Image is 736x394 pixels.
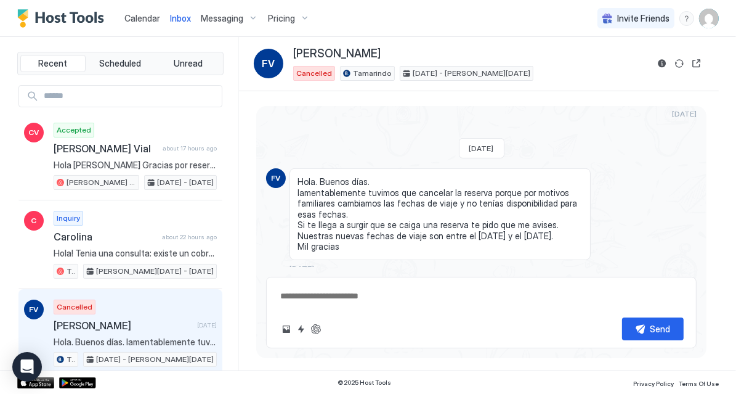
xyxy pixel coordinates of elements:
[39,86,222,107] input: Input Field
[57,213,80,224] span: Inquiry
[163,144,217,152] span: about 17 hours ago
[469,144,494,153] span: [DATE]
[88,55,153,72] button: Scheduled
[197,321,217,329] span: [DATE]
[633,376,674,389] a: Privacy Policy
[59,377,96,388] a: Google Play Store
[54,248,217,259] span: Hola! Tenia una consulta: existe un cobro adicional por la electricidad? O no realmente? Muchas g...
[162,233,217,241] span: about 22 hours ago
[20,55,86,72] button: Recent
[289,264,314,273] span: [DATE]
[201,13,243,24] span: Messaging
[297,176,583,252] span: Hola. Buenos días. lamentablemente tuvimos que cancelar la reserva porque por motivos familiares ...
[100,58,142,69] span: Scheduled
[309,322,323,337] button: ChatGPT Auto Reply
[157,177,214,188] span: [DATE] - [DATE]
[679,376,719,389] a: Terms Of Use
[30,304,39,315] span: FV
[54,160,217,171] span: Hola [PERSON_NAME] Gracias por reservar mi apartamento, estoy encantada de teneros por aquí. Te e...
[67,354,75,365] span: Tamarindo
[54,231,157,243] span: Carolina
[655,56,669,71] button: Reservation information
[170,13,191,23] span: Inbox
[31,215,37,226] span: C
[17,9,110,28] a: Host Tools Logo
[650,322,671,335] div: Send
[17,52,224,75] div: tab-group
[262,56,275,71] span: FV
[54,337,217,348] span: Hola. Buenos días. lamentablemente tuvimos que cancelar la reserva porque por motivos familiares ...
[124,12,160,25] a: Calendar
[170,12,191,25] a: Inbox
[174,58,203,69] span: Unread
[67,266,75,277] span: Tamarindo
[17,377,54,388] a: App Store
[672,109,697,118] span: [DATE]
[67,177,136,188] span: [PERSON_NAME] By [PERSON_NAME]
[294,322,309,337] button: Quick reply
[272,173,281,184] span: FV
[38,58,67,69] span: Recent
[353,68,392,79] span: Tamarindo
[679,11,694,26] div: menu
[622,318,684,340] button: Send
[633,380,674,387] span: Privacy Policy
[29,127,39,138] span: CV
[293,47,381,61] span: [PERSON_NAME]
[338,379,392,387] span: © 2025 Host Tools
[57,125,91,136] span: Accepted
[679,380,719,387] span: Terms Of Use
[12,352,42,382] div: Open Intercom Messenger
[54,319,192,332] span: [PERSON_NAME]
[268,13,295,24] span: Pricing
[279,322,294,337] button: Upload image
[124,13,160,23] span: Calendar
[699,9,719,28] div: User profile
[54,142,158,155] span: [PERSON_NAME] Vial
[96,266,214,277] span: [PERSON_NAME][DATE] - [DATE]
[155,55,220,72] button: Unread
[689,56,704,71] button: Open reservation
[57,302,92,313] span: Cancelled
[672,56,687,71] button: Sync reservation
[296,68,332,79] span: Cancelled
[96,354,214,365] span: [DATE] - [PERSON_NAME][DATE]
[617,13,669,24] span: Invite Friends
[413,68,530,79] span: [DATE] - [PERSON_NAME][DATE]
